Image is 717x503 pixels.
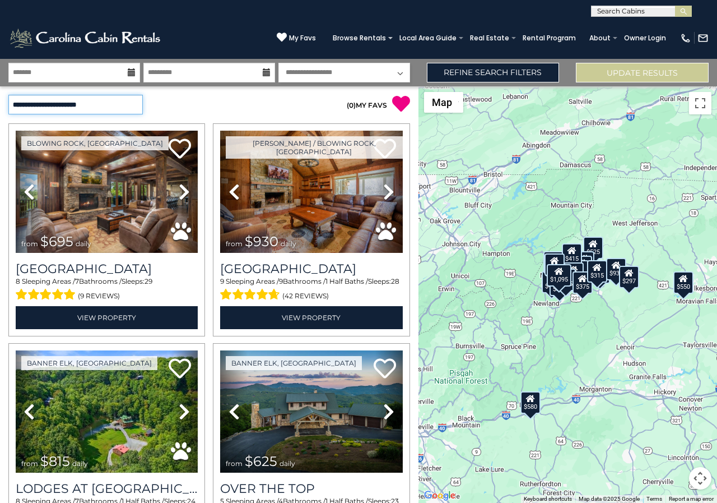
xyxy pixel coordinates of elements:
[689,467,711,490] button: Map camera controls
[646,496,662,502] a: Terms
[547,264,571,287] div: $1,095
[394,30,462,46] a: Local Area Guide
[16,131,198,253] img: thumbnail_163277623.jpeg
[245,233,278,250] span: $930
[21,136,169,150] a: Blowing Rock, [GEOGRAPHIC_DATA]
[169,137,191,161] a: Add to favorites
[220,276,402,303] div: Sleeping Areas / Bathrooms / Sleeps:
[220,306,402,329] a: View Property
[427,63,560,82] a: Refine Search Filters
[697,33,709,44] img: mail-regular-white.png
[226,239,243,248] span: from
[543,251,564,274] div: $425
[220,261,402,276] h3: Appalachian Mountain Lodge
[8,27,164,49] img: White-1-2.png
[374,357,396,381] a: Add to favorites
[220,481,402,496] a: Over The Top
[618,30,672,46] a: Owner Login
[521,391,541,413] div: $580
[16,306,198,329] a: View Property
[220,277,224,285] span: 9
[226,356,362,370] a: Banner Elk, [GEOGRAPHIC_DATA]
[21,356,157,370] a: Banner Elk, [GEOGRAPHIC_DATA]
[556,268,576,290] div: $375
[349,101,353,109] span: 0
[40,453,70,469] span: $815
[542,270,562,293] div: $420
[16,277,20,285] span: 8
[21,239,38,248] span: from
[281,239,296,248] span: daily
[673,271,693,293] div: $550
[347,101,356,109] span: ( )
[16,261,198,276] h3: Renaissance Lodge
[572,271,593,294] div: $375
[282,289,329,303] span: (42 reviews)
[584,30,616,46] a: About
[220,131,402,253] img: thumbnail_163277208.jpeg
[327,30,392,46] a: Browse Rentals
[16,261,198,276] a: [GEOGRAPHIC_DATA]
[226,136,402,159] a: [PERSON_NAME] / Blowing Rock, [GEOGRAPHIC_DATA]
[169,357,191,381] a: Add to favorites
[289,33,316,43] span: My Favs
[579,496,640,502] span: Map data ©2025 Google
[226,459,243,468] span: from
[524,495,572,503] button: Keyboard shortcuts
[689,92,711,114] button: Toggle fullscreen view
[464,30,515,46] a: Real Estate
[75,277,79,285] span: 7
[564,262,584,284] div: $195
[277,32,316,44] a: My Favs
[220,261,402,276] a: [GEOGRAPHIC_DATA]
[245,453,277,469] span: $625
[432,96,452,108] span: Map
[562,243,582,265] div: $415
[620,266,640,288] div: $297
[280,459,295,468] span: daily
[587,260,607,282] div: $315
[421,488,458,503] img: Google
[279,277,283,285] span: 9
[78,289,120,303] span: (9 reviews)
[16,481,198,496] a: Lodges at [GEOGRAPHIC_DATA]
[391,277,399,285] span: 28
[680,33,691,44] img: phone-regular-white.png
[590,261,610,284] div: $695
[545,253,565,276] div: $395
[325,277,368,285] span: 1 Half Baths /
[76,239,91,248] span: daily
[606,258,626,280] div: $930
[572,256,593,278] div: $451
[584,236,604,259] div: $525
[421,488,458,503] a: Open this area in Google Maps (opens a new window)
[424,92,463,113] button: Change map style
[669,496,714,502] a: Report a map error
[16,350,198,473] img: thumbnail_164725439.jpeg
[145,277,152,285] span: 29
[220,350,402,473] img: thumbnail_167153549.jpeg
[517,30,581,46] a: Rental Program
[21,459,38,468] span: from
[576,63,709,82] button: Update Results
[347,101,387,109] a: (0)MY FAVS
[16,481,198,496] h3: Lodges at Eagle Ridge
[40,233,73,250] span: $695
[550,274,570,296] div: $350
[72,459,88,468] span: daily
[16,276,198,303] div: Sleeping Areas / Bathrooms / Sleeps:
[574,251,594,274] div: $245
